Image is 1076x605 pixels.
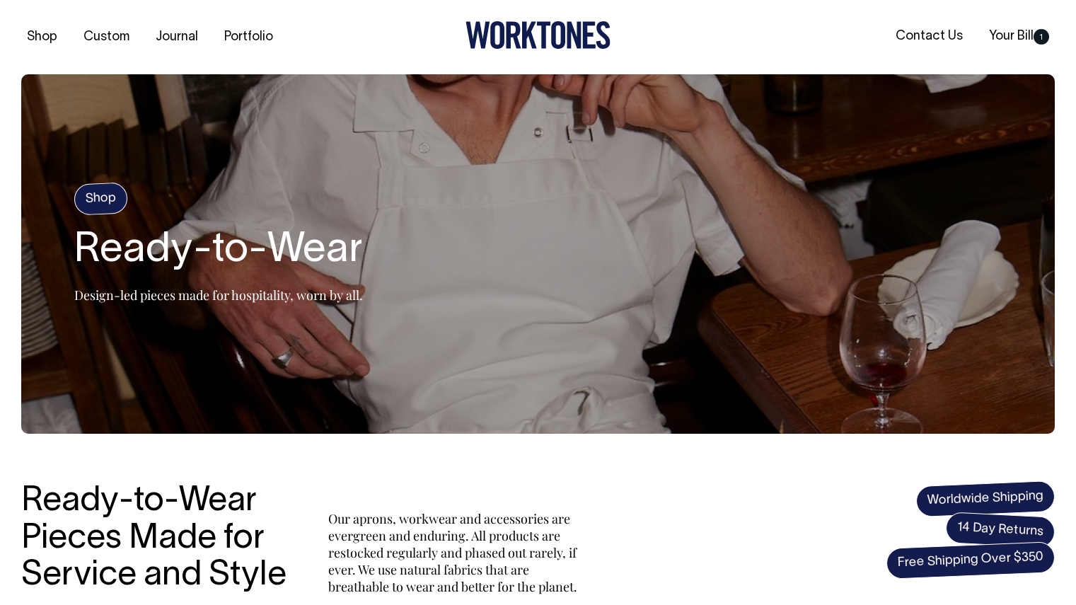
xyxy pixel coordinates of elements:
a: Your Bill1 [983,25,1055,48]
span: Free Shipping Over $350 [886,541,1055,580]
p: Our aprons, workwear and accessories are evergreen and enduring. All products are restocked regul... [328,510,583,595]
h3: Ready-to-Wear Pieces Made for Service and Style [21,483,297,595]
h4: Shop [74,182,128,215]
span: Worldwide Shipping [915,480,1055,517]
p: Design-led pieces made for hospitality, worn by all. [74,287,363,304]
a: Custom [78,25,135,49]
a: Journal [150,25,204,49]
span: 1 [1034,29,1049,45]
a: Portfolio [219,25,279,49]
a: Shop [21,25,63,49]
h2: Ready-to-Wear [74,229,363,274]
span: 14 Day Returns [945,512,1055,548]
a: Contact Us [890,25,968,48]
